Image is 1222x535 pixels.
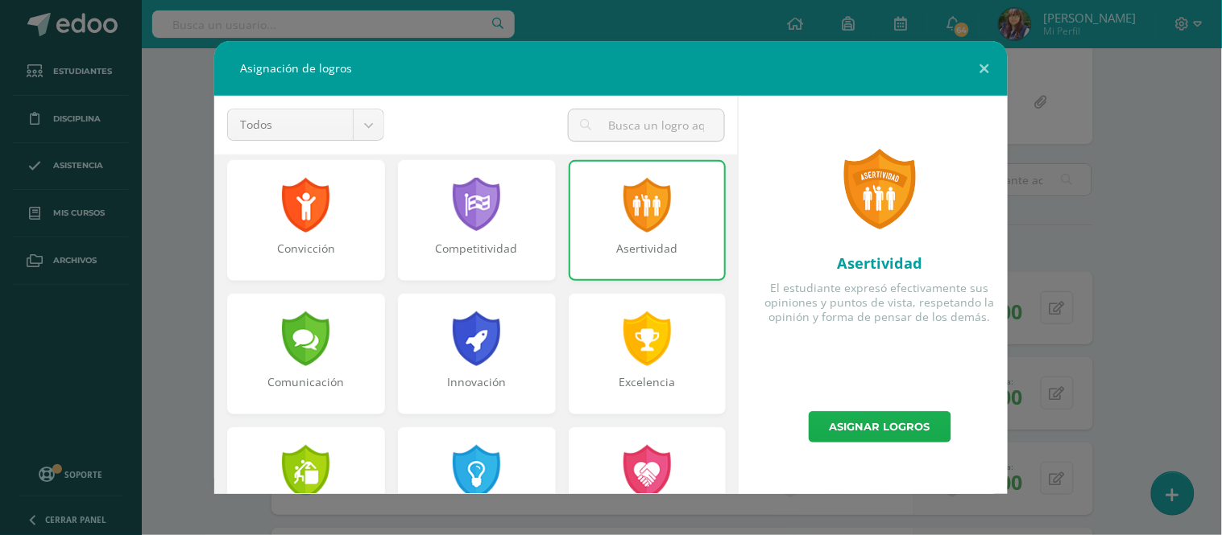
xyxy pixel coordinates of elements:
[214,41,1008,96] div: Asignación de logros
[570,374,725,406] div: Excelencia
[962,41,1008,96] button: Close (Esc)
[400,241,554,273] div: Competitividad
[570,241,725,273] div: Asertividad
[229,241,383,273] div: Convicción
[809,411,951,442] a: Asignar logros
[764,281,995,325] div: El estudiante expresó efectivamente sus opiniones y puntos de vista, respetando la opinión y form...
[400,374,554,406] div: Innovación
[569,109,724,141] input: Busca un logro aquí...
[764,253,995,273] div: Asertividad
[229,374,383,406] div: Comunicación
[240,109,341,140] span: Todos
[228,109,383,140] a: Todos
